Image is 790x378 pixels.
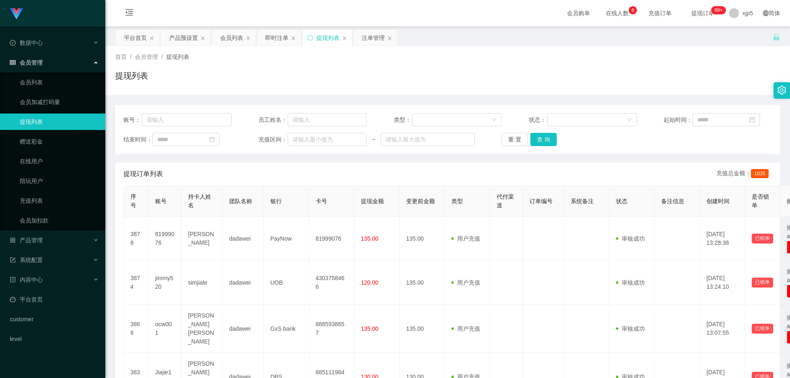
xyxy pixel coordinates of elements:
td: 4303758466 [309,261,354,305]
td: [DATE] 13:24:10 [700,261,745,305]
span: 类型： [394,116,412,124]
span: 卡号 [316,198,327,204]
td: dadawei [223,217,264,261]
td: 8885938657 [309,305,354,353]
span: 产品管理 [10,237,43,243]
input: 请输入 [142,113,232,126]
a: 会员加减打码量 [20,94,99,110]
div: 平台首页 [124,30,147,46]
input: 请输入最小值为 [288,133,367,146]
td: [PERSON_NAME] [181,217,223,261]
span: 在线人数 [602,10,633,16]
td: PayNow [264,217,309,261]
i: 图标: calendar [209,137,215,142]
div: 提现列表 [316,30,339,46]
span: 类型 [451,198,463,204]
span: 内容中心 [10,276,43,283]
span: 账号： [123,116,142,124]
span: 审核成功 [616,235,645,242]
span: 会员管理 [135,53,158,60]
span: 审核成功 [616,325,645,332]
i: 图标: menu-fold [115,0,143,27]
td: [DATE] 13:28:38 [700,217,745,261]
a: 会员列表 [20,74,99,90]
span: 团队名称 [229,198,252,204]
span: 状态 [616,198,627,204]
i: 图标: close [200,36,205,41]
i: 图标: global [763,10,769,16]
td: 81999076 [149,217,181,261]
a: 提现列表 [20,114,99,130]
span: 序号 [130,193,136,209]
img: logo.9652507e.png [10,8,23,20]
span: 提现金额 [361,198,384,204]
h1: 提现列表 [115,70,148,82]
span: 状态： [529,116,547,124]
a: 会员加扣款 [20,212,99,229]
span: 用户充值 [451,325,480,332]
i: 图标: close [291,36,296,41]
span: 系统备注 [571,198,594,204]
span: 持卡人姓名 [188,193,211,209]
span: 起始时间： [664,116,692,124]
span: 员工姓名： [258,116,287,124]
span: 充值订单 [644,10,676,16]
span: 用户充值 [451,235,480,242]
span: 提现订单列表 [123,169,163,179]
td: 3866 [124,305,149,353]
td: 135.00 [400,305,445,353]
div: 注单管理 [362,30,385,46]
i: 图标: table [10,60,16,65]
span: 订单编号 [530,198,553,204]
td: ocw001 [149,305,181,353]
span: ~ [367,135,381,144]
a: 图标: dashboard平台首页 [10,291,99,308]
td: 3878 [124,217,149,261]
td: dadawei [223,305,264,353]
td: [DATE] 13:07:55 [700,305,745,353]
button: 查 询 [530,133,557,146]
span: 数据中心 [10,39,43,46]
span: / [161,53,163,60]
i: 图标: close [387,36,392,41]
span: 审核成功 [616,279,645,286]
i: 图标: close [342,36,347,41]
input: 请输入最大值为 [381,133,474,146]
a: 赠送彩金 [20,133,99,150]
span: 首页 [115,53,127,60]
i: 图标: close [149,36,154,41]
span: 变更前金额 [406,198,435,204]
i: 图标: form [10,257,16,263]
button: 已锁单 [752,278,773,288]
span: 是否锁单 [752,193,769,209]
button: 已锁单 [752,234,773,243]
i: 图标: appstore-o [10,237,16,243]
span: 135.00 [361,235,379,242]
span: 结束时间： [123,135,152,144]
div: 即时注单 [265,30,288,46]
i: 图标: down [627,117,632,123]
span: 银行 [270,198,282,204]
span: 代付渠道 [497,193,514,209]
td: 135.00 [400,217,445,261]
button: 重 置 [502,133,528,146]
td: 3874 [124,261,149,305]
i: 图标: close [246,36,251,41]
a: 陪玩用户 [20,173,99,189]
span: 135.00 [361,325,379,332]
td: 135.00 [400,261,445,305]
span: / [130,53,132,60]
td: GxS bank [264,305,309,353]
span: 120.00 [361,279,379,286]
td: 81999076 [309,217,354,261]
a: 在线用户 [20,153,99,169]
i: 图标: sync [307,35,313,41]
input: 请输入 [288,113,367,126]
sup: 240 [711,6,726,14]
i: 图标: calendar [749,117,755,123]
sup: 6 [629,6,637,14]
span: 会员管理 [10,59,43,66]
i: 图标: down [492,117,497,123]
div: 充值总金额： [716,169,772,179]
td: dadawei [223,261,264,305]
